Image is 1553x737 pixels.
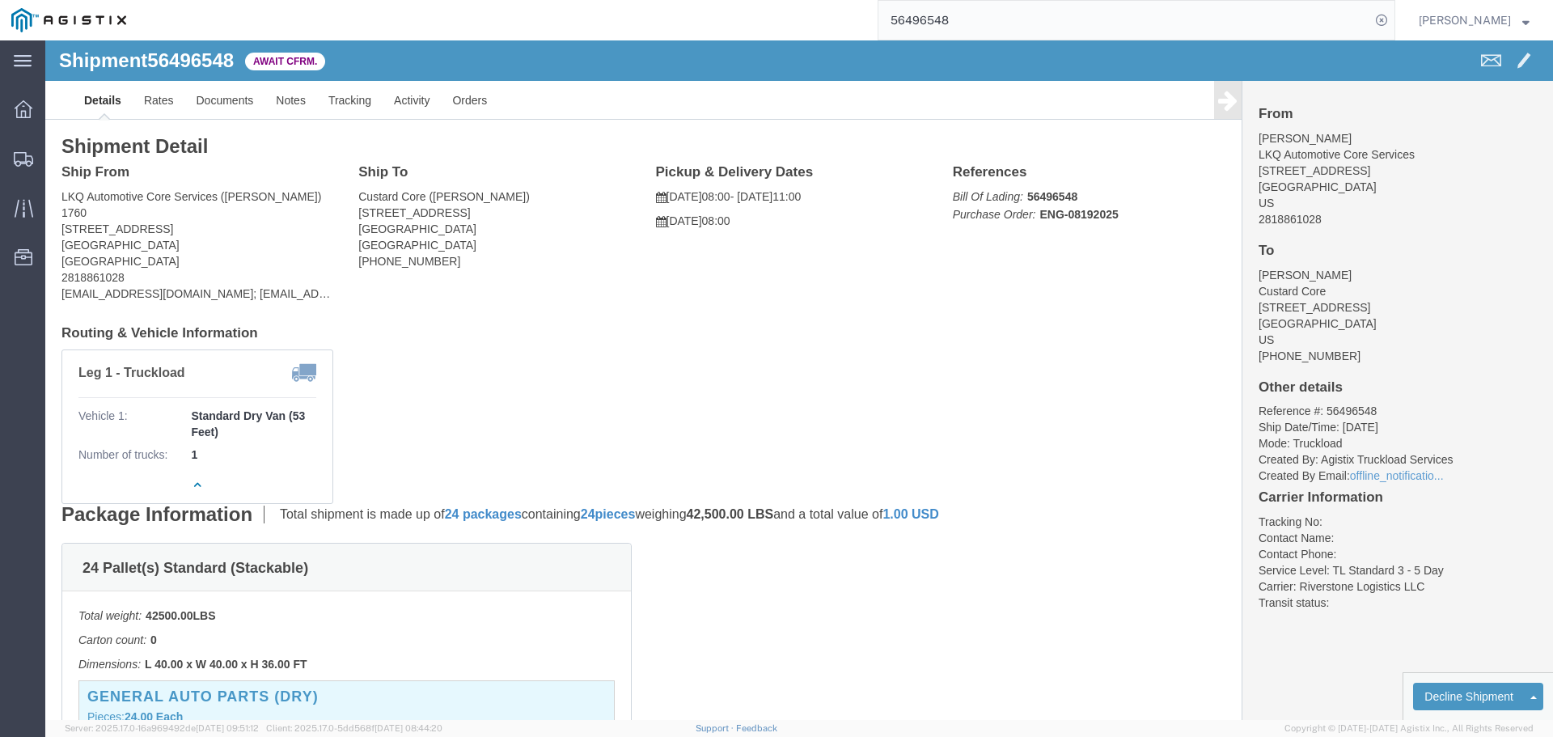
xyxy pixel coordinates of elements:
button: [PERSON_NAME] [1418,11,1530,30]
iframe: FS Legacy Container [45,40,1553,720]
a: Support [696,723,736,733]
span: Server: 2025.17.0-16a969492de [65,723,259,733]
span: [DATE] 08:44:20 [374,723,442,733]
img: logo [11,8,126,32]
a: Feedback [736,723,777,733]
span: Client: 2025.17.0-5dd568f [266,723,442,733]
span: Alexander Baetens [1419,11,1511,29]
input: Search for shipment number, reference number [878,1,1370,40]
span: [DATE] 09:51:12 [196,723,259,733]
span: Copyright © [DATE]-[DATE] Agistix Inc., All Rights Reserved [1284,722,1534,735]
